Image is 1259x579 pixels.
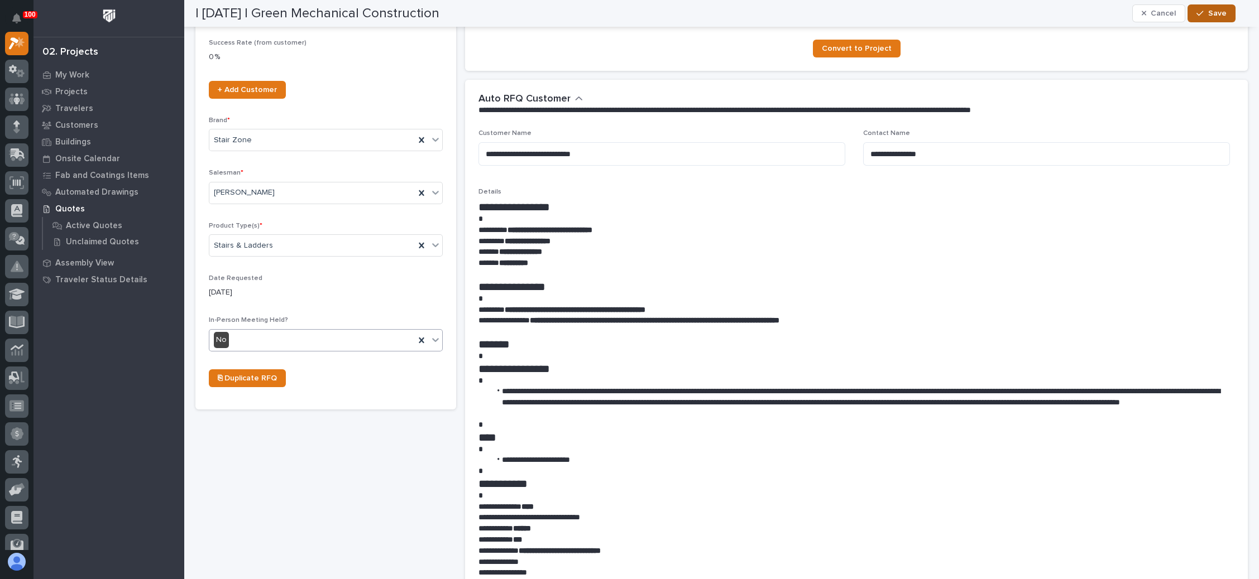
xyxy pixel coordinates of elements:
p: Assembly View [55,258,114,268]
a: Convert to Project [813,40,901,57]
span: Details [478,189,501,195]
p: [DATE] [209,287,443,298]
p: Projects [55,87,88,97]
a: Active Quotes [43,218,184,233]
a: Assembly View [33,254,184,271]
span: [PERSON_NAME] [214,187,275,199]
div: No [214,332,229,348]
a: Projects [33,83,184,100]
span: + Add Customer [218,86,277,94]
span: Stairs & Ladders [214,240,273,252]
p: Unclaimed Quotes [66,237,139,247]
h2: Auto RFQ Customer [478,93,571,105]
a: Automated Drawings [33,184,184,200]
a: Fab and Coatings Items [33,167,184,184]
span: Product Type(s) [209,223,262,229]
div: Notifications100 [14,13,28,31]
a: Onsite Calendar [33,150,184,167]
button: Auto RFQ Customer [478,93,583,105]
button: Cancel [1132,4,1186,22]
span: Brand [209,117,230,124]
p: Customers [55,120,98,131]
button: users-avatar [5,550,28,573]
a: Buildings [33,133,184,150]
span: Convert to Project [822,45,892,52]
span: ⎘ Duplicate RFQ [218,374,277,382]
div: 02. Projects [42,46,98,59]
p: 0 % [209,51,443,63]
span: Customer Name [478,130,532,137]
a: ⎘ Duplicate RFQ [209,369,286,387]
span: Stair Zone [214,134,252,146]
span: Cancel [1151,8,1176,18]
p: My Work [55,70,89,80]
span: Success Rate (from customer) [209,40,307,46]
span: Save [1208,8,1227,18]
button: Save [1188,4,1235,22]
p: Automated Drawings [55,187,138,197]
span: In-Person Meeting Held? [209,317,288,324]
button: Notifications [5,7,28,30]
a: Quotes [33,200,184,217]
p: Quotes [55,204,85,214]
a: My Work [33,66,184,83]
a: + Add Customer [209,81,286,99]
p: Fab and Coatings Items [55,171,149,181]
a: Customers [33,117,184,133]
a: Travelers [33,100,184,117]
p: 100 [25,11,36,18]
p: Onsite Calendar [55,154,120,164]
a: Unclaimed Quotes [43,234,184,249]
p: Travelers [55,104,93,114]
span: Contact Name [863,130,910,137]
span: Salesman [209,170,243,176]
p: Buildings [55,137,91,147]
p: Active Quotes [66,221,122,231]
img: Workspace Logo [99,6,119,26]
p: Traveler Status Details [55,275,147,285]
a: Traveler Status Details [33,271,184,288]
span: Date Requested [209,275,262,282]
h2: | [DATE] | Green Mechanical Construction [195,6,439,22]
